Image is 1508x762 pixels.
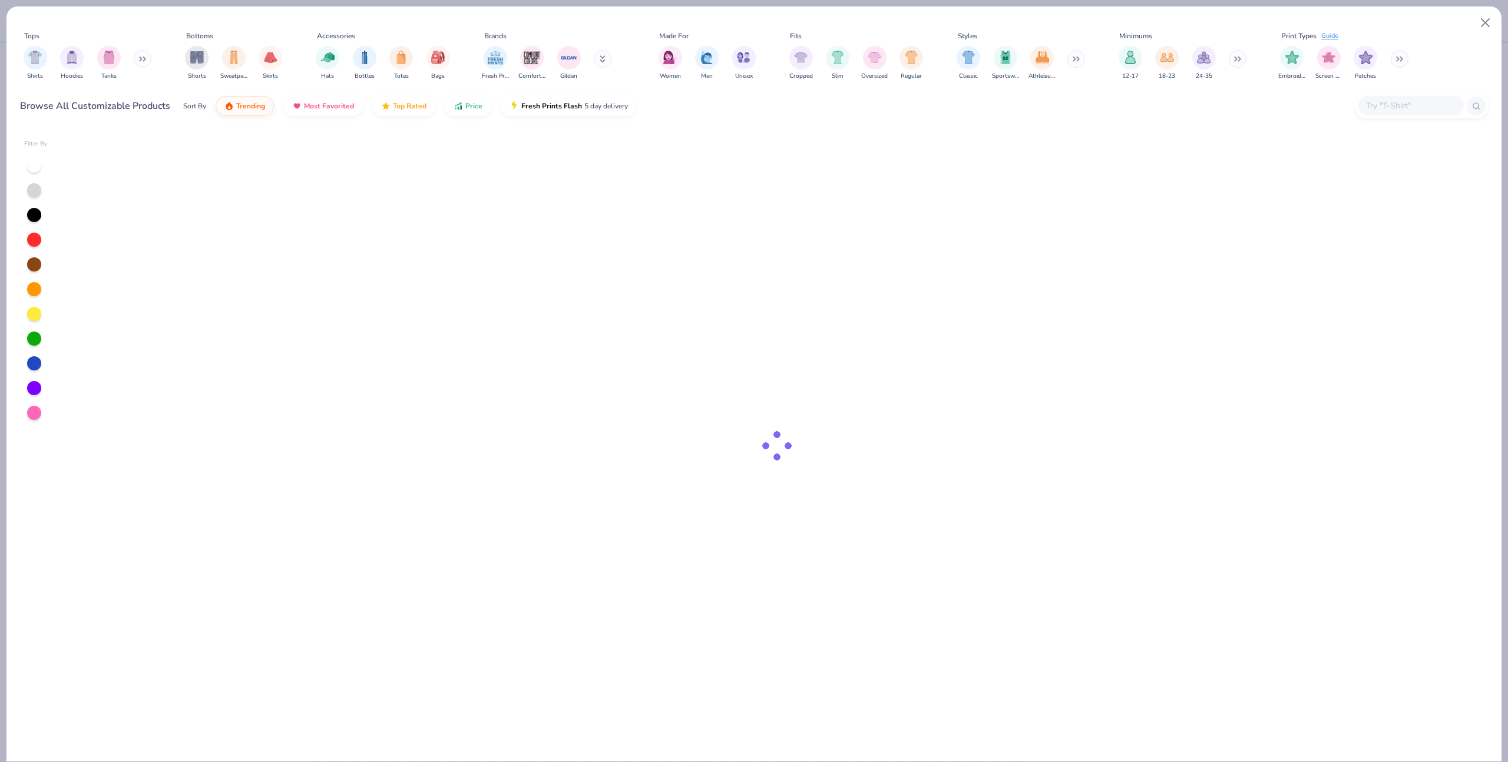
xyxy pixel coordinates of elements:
button: filter button [185,46,209,81]
div: filter for Slim [826,46,849,81]
span: Tanks [101,72,117,81]
img: Cropped Image [794,51,808,64]
img: Comfort Colors Image [523,49,541,67]
img: Slim Image [831,51,844,64]
img: Men Image [700,51,713,64]
input: Try "T-Shirt" [1365,99,1456,112]
img: Bags Image [431,51,444,64]
span: Slim [832,72,844,81]
span: Cropped [789,72,813,81]
span: Most Favorited [304,101,354,111]
button: filter button [220,46,247,81]
div: filter for Bags [426,46,450,81]
img: Screen Print Image [1322,51,1335,64]
button: filter button [1119,46,1142,81]
button: filter button [426,46,450,81]
div: filter for Women [659,46,682,81]
img: Unisex Image [737,51,750,64]
button: filter button [1354,46,1377,81]
img: trending.gif [224,101,234,111]
img: Embroidery Image [1285,51,1299,64]
span: Sweatpants [220,72,247,81]
div: Tops [24,31,39,41]
img: Hoodies Image [65,51,78,64]
button: filter button [695,46,719,81]
img: Gildan Image [560,49,578,67]
span: Shirts [27,72,43,81]
div: Bottoms [186,31,213,41]
img: Shirts Image [28,51,42,64]
img: Sweatpants Image [227,51,240,64]
span: Regular [901,72,922,81]
span: Skirts [263,72,278,81]
img: 24-35 Image [1197,51,1211,64]
button: filter button [316,46,339,81]
span: 5 day delivery [584,100,628,113]
span: Patches [1355,72,1376,81]
span: Fresh Prints [482,72,509,81]
button: filter button [957,46,980,81]
div: filter for Embroidery [1278,46,1305,81]
div: filter for Athleisure [1029,46,1056,81]
img: Patches Image [1359,51,1373,64]
button: filter button [557,46,581,81]
div: Brands [484,31,507,41]
span: Totes [394,72,409,81]
div: filter for Bottles [353,46,376,81]
img: Regular Image [905,51,918,64]
div: filter for Patches [1354,46,1377,81]
span: Gildan [560,72,577,81]
button: filter button [1278,46,1305,81]
div: Styles [958,31,977,41]
span: Top Rated [393,101,426,111]
div: Browse All Customizable Products [20,99,170,113]
button: filter button [1192,46,1216,81]
button: filter button [992,46,1019,81]
button: filter button [353,46,376,81]
span: Athleisure [1029,72,1056,81]
span: Trending [236,101,265,111]
div: filter for Totes [389,46,413,81]
div: filter for 18-23 [1155,46,1179,81]
div: filter for Fresh Prints [482,46,509,81]
button: filter button [259,46,282,81]
button: filter button [1315,46,1342,81]
div: filter for 24-35 [1192,46,1216,81]
span: Unisex [735,72,753,81]
div: filter for Regular [899,46,923,81]
img: Sportswear Image [999,51,1012,64]
div: Fits [790,31,802,41]
button: filter button [518,46,545,81]
div: filter for Cropped [789,46,813,81]
img: Oversized Image [868,51,881,64]
button: filter button [732,46,756,81]
div: Print Types [1281,31,1317,41]
div: Guide [1321,31,1338,41]
div: Accessories [317,31,355,41]
img: flash.gif [510,101,519,111]
img: Skirts Image [264,51,277,64]
img: 18-23 Image [1160,51,1174,64]
button: Price [445,96,491,116]
span: Fresh Prints Flash [521,101,582,111]
span: Screen Print [1315,72,1342,81]
button: filter button [60,46,84,81]
button: filter button [482,46,509,81]
img: Shorts Image [190,51,204,64]
span: Price [465,101,482,111]
div: filter for Sportswear [992,46,1019,81]
div: filter for Shorts [185,46,209,81]
div: filter for Oversized [861,46,888,81]
div: filter for Shirts [24,46,47,81]
button: Fresh Prints Flash5 day delivery [501,96,637,116]
button: filter button [1029,46,1056,81]
img: Fresh Prints Image [487,49,504,67]
div: filter for Gildan [557,46,581,81]
button: Most Favorited [283,96,363,116]
img: Bottles Image [358,51,371,64]
div: filter for Classic [957,46,980,81]
div: filter for Hats [316,46,339,81]
div: Made For [659,31,689,41]
div: filter for Skirts [259,46,282,81]
div: filter for Hoodies [60,46,84,81]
